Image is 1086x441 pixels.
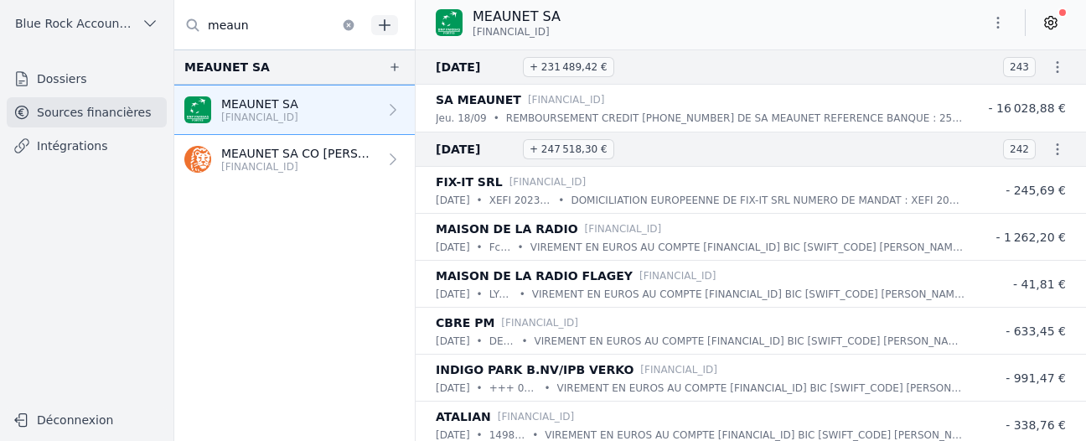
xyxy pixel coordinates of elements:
[436,57,516,77] span: [DATE]
[221,111,298,124] p: [FINANCIAL_ID]
[436,407,491,427] p: ATALIAN
[557,380,965,397] p: VIREMENT EN EUROS AU COMPTE [FINANCIAL_ID] BIC [SWIFT_CODE] [PERSON_NAME] B.NV/IPB VERKO VOTRE RE...
[436,266,633,286] p: MAISON DE LA RADIO FLAGEY
[1006,371,1066,385] span: - 991,47 €
[523,57,614,77] span: + 231 489,42 €
[506,110,965,127] p: REMBOURSEMENT CREDIT [PHONE_NUMBER] DE SA MEAUNET REFERENCE BANQUE : 2509180304001887 DATE VALEUR...
[477,380,483,397] div: •
[7,407,167,433] button: Déconnexion
[436,219,578,239] p: MAISON DE LA RADIO
[221,96,298,112] p: MEAUNET SA
[7,131,167,161] a: Intégrations
[436,172,503,192] p: FIX-IT SRL
[221,145,378,162] p: MEAUNET SA CO [PERSON_NAME]
[436,9,463,36] img: BNP_BE_BUSINESS_GEBABEBB.png
[558,192,564,209] div: •
[477,239,483,256] div: •
[509,174,587,190] p: [FINANCIAL_ID]
[174,85,415,135] a: MEAUNET SA [FINANCIAL_ID]
[521,333,527,350] div: •
[7,10,167,37] button: Blue Rock Accounting
[494,110,499,127] div: •
[489,239,511,256] p: Fct 2025126
[530,239,965,256] p: VIREMENT EN EUROS AU COMPTE [FINANCIAL_ID] BIC [SWIFT_CODE] [PERSON_NAME] DE LA RADIO VOTRE REFER...
[520,286,525,303] div: •
[473,25,550,39] span: [FINANCIAL_ID]
[221,160,378,174] p: [FINANCIAL_ID]
[184,96,211,123] img: BNP_BE_BUSINESS_GEBABEBB.png
[1006,184,1066,197] span: - 245,69 €
[995,231,1066,244] span: - 1 262,20 €
[1003,57,1036,77] span: 243
[1013,278,1066,291] span: - 41,81 €
[523,139,614,159] span: + 247 518,30 €
[436,110,487,127] p: jeu. 18/09
[1003,139,1036,159] span: 242
[528,91,605,108] p: [FINANCIAL_ID]
[489,333,515,350] p: DE008 250103
[436,239,470,256] p: [DATE]
[1006,324,1066,338] span: - 633,45 €
[501,314,578,331] p: [FINANCIAL_ID]
[498,408,575,425] p: [FINANCIAL_ID]
[571,192,965,209] p: DOMICILIATION EUROPEENNE DE FIX-IT SRL NUMERO DE MANDAT : XEFI 20230056 - MAINTENANCE REFERENCE :...
[473,7,561,27] p: MEAUNET SA
[640,361,717,378] p: [FINANCIAL_ID]
[477,192,483,209] div: •
[518,239,524,256] div: •
[436,333,470,350] p: [DATE]
[436,139,516,159] span: [DATE]
[436,192,470,209] p: [DATE]
[436,380,470,397] p: [DATE]
[489,192,552,209] p: XEFI 20230056 - MAINTENANCE - 20250783
[436,313,494,333] p: CBRE PM
[436,90,521,110] p: SA MEAUNET
[639,267,716,284] p: [FINANCIAL_ID]
[174,135,415,184] a: MEAUNET SA CO [PERSON_NAME] [FINANCIAL_ID]
[184,146,211,173] img: ing.png
[585,220,662,237] p: [FINANCIAL_ID]
[545,380,551,397] div: •
[532,286,965,303] p: VIREMENT EN EUROS AU COMPTE [FINANCIAL_ID] BIC [SWIFT_CODE] [PERSON_NAME] DE LA RADIO FLAGEY VOTR...
[489,380,538,397] p: +++ 002 / 5024 / 62277 +++
[989,101,1066,115] span: - 16 028,88 €
[477,286,483,303] div: •
[15,15,135,32] span: Blue Rock Accounting
[7,97,167,127] a: Sources financières
[477,333,483,350] div: •
[7,64,167,94] a: Dossiers
[174,10,365,40] input: Filtrer par dossier...
[436,360,633,380] p: INDIGO PARK B.NV/IPB VERKO
[1006,418,1066,432] span: - 338,76 €
[184,57,270,77] div: MEAUNET SA
[534,333,965,350] p: VIREMENT EN EUROS AU COMPTE [FINANCIAL_ID] BIC [SWIFT_CODE] [PERSON_NAME] CBRE PM VOTRE REFERENCE...
[436,286,470,303] p: [DATE]
[489,286,513,303] p: LYA06 250148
